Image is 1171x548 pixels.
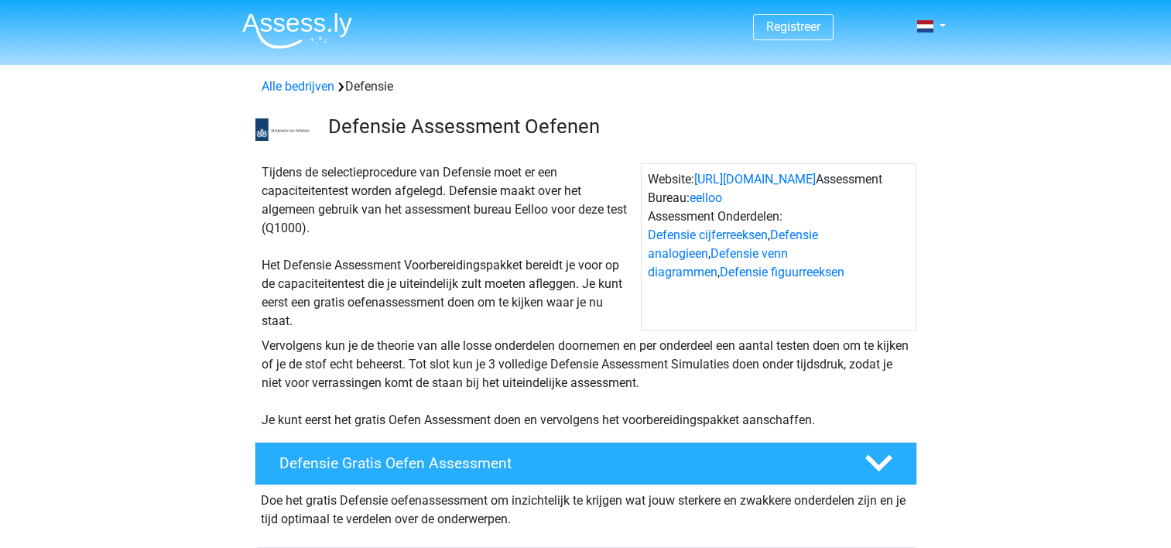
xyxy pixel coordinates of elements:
[255,337,916,430] div: Vervolgens kun je de theorie van alle losse onderdelen doornemen en per onderdeel een aantal test...
[255,485,917,529] div: Doe het gratis Defensie oefenassessment om inzichtelijk te krijgen wat jouw sterkere en zwakkere ...
[255,77,916,96] div: Defensie
[766,19,820,34] a: Registreer
[255,163,641,331] div: Tijdens de selectieprocedure van Defensie moet er een capaciteitentest worden afgelegd. Defensie ...
[648,246,788,279] a: Defensie venn diagrammen
[279,454,840,472] h4: Defensie Gratis Oefen Assessment
[242,12,352,49] img: Assessly
[641,163,916,331] div: Website: Assessment Bureau: Assessment Onderdelen: , , ,
[694,172,816,187] a: [URL][DOMAIN_NAME]
[648,228,818,261] a: Defensie analogieen
[328,115,905,139] h3: Defensie Assessment Oefenen
[690,190,722,205] a: eelloo
[720,265,844,279] a: Defensie figuurreeksen
[262,79,334,94] a: Alle bedrijven
[248,442,923,485] a: Defensie Gratis Oefen Assessment
[648,228,768,242] a: Defensie cijferreeksen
